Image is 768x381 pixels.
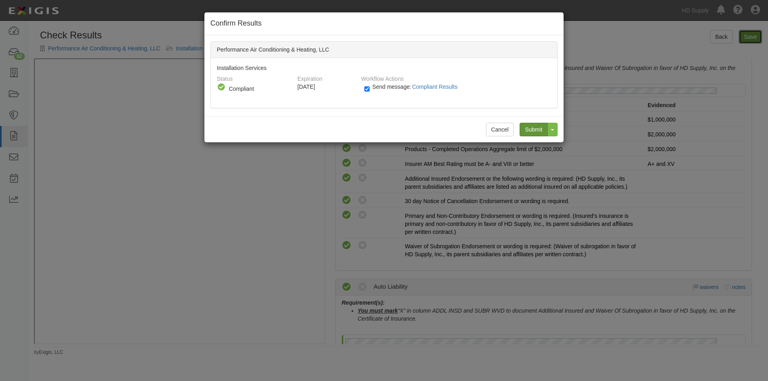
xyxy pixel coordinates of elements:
button: Send message: [411,82,461,92]
input: Send message:Compliant Results [364,84,370,94]
i: Compliant [217,83,226,92]
button: Cancel [486,123,514,136]
span: Compliant Results [412,84,458,90]
div: Performance Air Conditioning & Heating, LLC [211,42,557,58]
h4: Confirm Results [210,18,558,29]
span: Send message: [372,84,461,90]
label: Status [217,72,233,83]
label: Workflow Actions [361,72,404,83]
input: Submit [520,123,548,136]
label: Expiration [298,72,322,83]
div: Compliant [229,85,289,93]
div: Installation Services [211,58,557,108]
div: [DATE] [298,83,355,91]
